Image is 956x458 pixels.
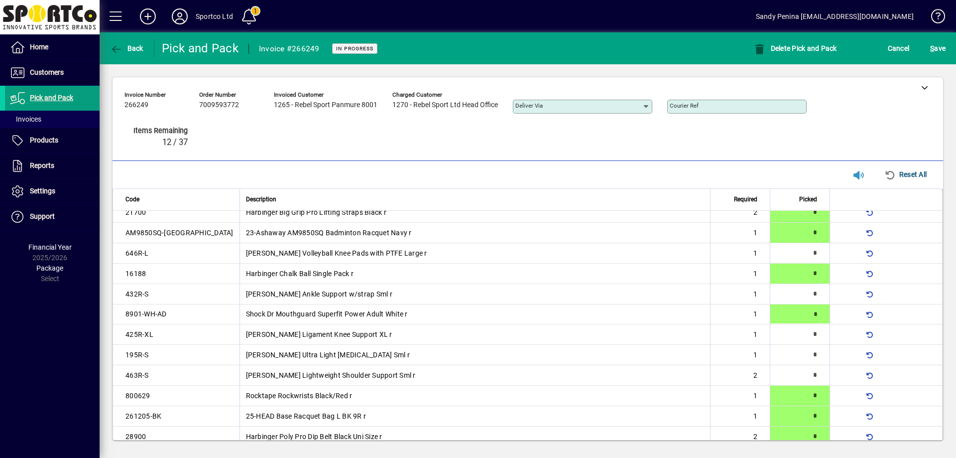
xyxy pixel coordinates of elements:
button: Save [928,39,948,57]
span: Required [734,194,757,205]
div: Invoice #266249 [259,41,320,57]
td: 1 [710,284,770,305]
span: Package [36,264,63,272]
button: Add [132,7,164,25]
div: Sandy Penina [EMAIL_ADDRESS][DOMAIN_NAME] [756,8,914,24]
a: Customers [5,60,100,85]
td: 2 [710,202,770,223]
td: 2 [710,427,770,447]
td: 1 [710,305,770,324]
td: 425R-XL [113,324,239,345]
a: Products [5,128,100,153]
a: Invoices [5,111,100,128]
div: Pick and Pack [162,40,239,56]
span: Home [30,43,48,51]
mat-label: Courier Ref [670,102,699,109]
td: 800629 [113,386,239,406]
td: 25-HEAD Base Racquet Bag L BK 9R r [239,406,711,427]
a: Support [5,204,100,229]
td: 28900 [113,427,239,447]
span: Reports [30,161,54,169]
td: [PERSON_NAME] Ligament Knee Support XL r [239,324,711,345]
td: 646R-L [113,243,239,264]
button: Profile [164,7,196,25]
span: Picked [799,194,817,205]
td: Shock Dr Mouthguard Superfit Power Adult White r [239,305,711,324]
div: Sportco Ltd [196,8,233,24]
app-page-header-button: Back [100,39,154,57]
td: 1 [710,223,770,243]
td: 16188 [113,264,239,284]
span: 7009593772 [199,101,239,109]
td: [PERSON_NAME] Ankle Support w/strap Sml r [239,284,711,305]
a: Home [5,35,100,60]
td: Harbinger Chalk Ball Single Pack r [239,264,711,284]
td: 463R-S [113,365,239,386]
span: Items remaining [128,127,188,135]
td: 432R-S [113,284,239,305]
td: Harbinger Poly Pro Dip Belt Black Uni Size r [239,427,711,447]
span: Customers [30,68,64,76]
td: 21700 [113,202,239,223]
td: 1 [710,264,770,284]
mat-label: Deliver via [515,102,543,109]
td: 1 [710,324,770,345]
span: Delete Pick and Pack [753,44,837,52]
span: Pick and Pack [30,94,73,102]
td: 1 [710,386,770,406]
span: Products [30,136,58,144]
span: Code [125,194,139,205]
a: Reports [5,153,100,178]
td: Harbinger Big Grip Pro Lifting Straps Black r [239,202,711,223]
span: Financial Year [28,243,72,251]
span: Cancel [888,40,910,56]
span: 12 / 37 [162,138,188,147]
span: S [930,44,934,52]
button: Delete Pick and Pack [751,39,839,57]
button: Cancel [885,39,912,57]
td: 1 [710,345,770,365]
span: Back [110,44,143,52]
td: [PERSON_NAME] Lightweight Shoulder Support Sml r [239,365,711,386]
span: Support [30,212,55,220]
button: Back [108,39,146,57]
td: [PERSON_NAME] Volleyball Knee Pads with PTFE Large r [239,243,711,264]
span: Reset All [884,166,927,182]
span: ave [930,40,946,56]
td: 195R-S [113,345,239,365]
td: 1 [710,406,770,427]
button: Reset All [880,165,931,183]
a: Settings [5,179,100,204]
td: 8901-WH-AD [113,305,239,324]
td: 261205-BK [113,406,239,427]
span: 266249 [124,101,148,109]
span: Settings [30,187,55,195]
span: 1270 - Rebel Sport Ltd Head Office [392,101,498,109]
span: Invoices [10,115,41,123]
td: AM9850SQ-[GEOGRAPHIC_DATA] [113,223,239,243]
td: 1 [710,243,770,264]
span: 1265 - Rebel Sport Panmure 8001 [274,101,377,109]
a: Knowledge Base [924,2,944,34]
span: In Progress [336,45,373,52]
td: 2 [710,365,770,386]
td: [PERSON_NAME] Ultra Light [MEDICAL_DATA] Sml r [239,345,711,365]
td: 23-Ashaway AM9850SQ Badminton Racquet Navy r [239,223,711,243]
span: Description [246,194,276,205]
td: Rocktape Rockwrists Black/Red r [239,386,711,406]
